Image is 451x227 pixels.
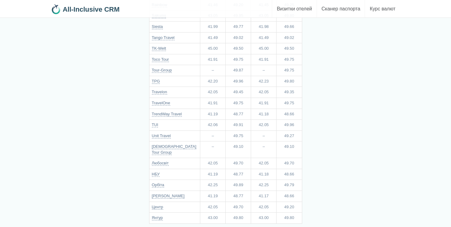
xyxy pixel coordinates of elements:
td: 49.75 [226,98,251,109]
td: – [200,130,225,141]
td: 41.18 [251,109,276,120]
td: 48.66 [276,109,302,120]
a: Любосвіт [152,161,169,166]
td: 41.98 [251,21,276,33]
td: 49.35 [276,87,302,98]
td: 43.00 [200,213,225,224]
td: – [251,141,276,158]
td: 49.27 [276,130,302,141]
td: 41.49 [200,32,225,43]
a: Орбіта [152,183,164,187]
td: 49.80 [226,213,251,224]
td: 42.25 [251,180,276,191]
td: 49.77 [226,21,251,33]
td: 41.19 [200,191,225,202]
a: TravelOne [152,101,170,106]
a: Tango Travel [152,35,175,40]
a: TK-Welt [152,46,166,51]
td: – [251,65,276,76]
td: 49.50 [276,43,302,54]
td: 49.20 [276,202,302,213]
td: 41.19 [200,109,225,120]
td: 42.25 [200,180,225,191]
td: 49.45 [226,87,251,98]
td: 49.66 [276,21,302,33]
td: 49.79 [276,180,302,191]
td: 42.05 [251,202,276,213]
td: 48.77 [226,169,251,180]
td: 49.10 [226,141,251,158]
td: – [200,65,225,76]
a: Tour-Group [152,68,172,73]
a: Янтур [152,215,163,220]
td: 49.10 [276,141,302,158]
td: 42.05 [251,158,276,169]
a: НБУ [152,172,160,177]
a: TrendWay Travel [152,112,182,117]
td: 42.20 [200,76,225,87]
td: 49.50 [226,43,251,54]
a: TUI [152,122,158,127]
td: 42.05 [200,202,225,213]
td: 41.17 [251,191,276,202]
a: Unit Travel [152,133,171,138]
td: 42.23 [251,76,276,87]
td: 41.91 [200,98,225,109]
td: 41.99 [200,21,225,33]
td: 49.70 [226,158,251,169]
td: 45.00 [251,43,276,54]
td: 49.80 [276,76,302,87]
b: All-Inclusive CRM [63,6,120,13]
a: [PERSON_NAME] [152,194,185,198]
td: 49.75 [226,54,251,65]
td: 49.70 [226,202,251,213]
a: Toco Tour [152,57,169,62]
img: 32x32.png [51,4,61,14]
td: 48.66 [276,169,302,180]
td: 48.66 [276,191,302,202]
td: 41.49 [251,32,276,43]
td: 49.75 [276,98,302,109]
td: 48.77 [226,109,251,120]
td: 49.96 [276,120,302,131]
td: 49.89 [226,180,251,191]
td: 49.02 [226,32,251,43]
td: 43.00 [251,213,276,224]
td: – [251,130,276,141]
td: 41.19 [200,169,225,180]
td: 45.00 [200,43,225,54]
td: 48.77 [226,191,251,202]
a: [DEMOGRAPHIC_DATA] Tour Group [152,144,196,155]
td: 42.05 [200,158,225,169]
a: TPG [152,79,160,84]
a: Siesta [152,24,163,29]
td: 41.91 [251,54,276,65]
td: 49.75 [276,65,302,76]
td: 49.80 [276,213,302,224]
td: 49.96 [226,76,251,87]
td: 49.70 [276,158,302,169]
td: 49.75 [276,54,302,65]
td: 42.06 [200,120,225,131]
td: 41.91 [200,54,225,65]
a: Центр [152,205,163,210]
td: 49.02 [276,32,302,43]
td: 42.05 [251,120,276,131]
td: 41.91 [251,98,276,109]
td: 49.75 [226,130,251,141]
a: Travelon [152,90,167,94]
td: 49.87 [226,65,251,76]
td: – [200,141,225,158]
td: 49.91 [226,120,251,131]
td: 41.18 [251,169,276,180]
td: 42.05 [251,87,276,98]
td: 42.05 [200,87,225,98]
